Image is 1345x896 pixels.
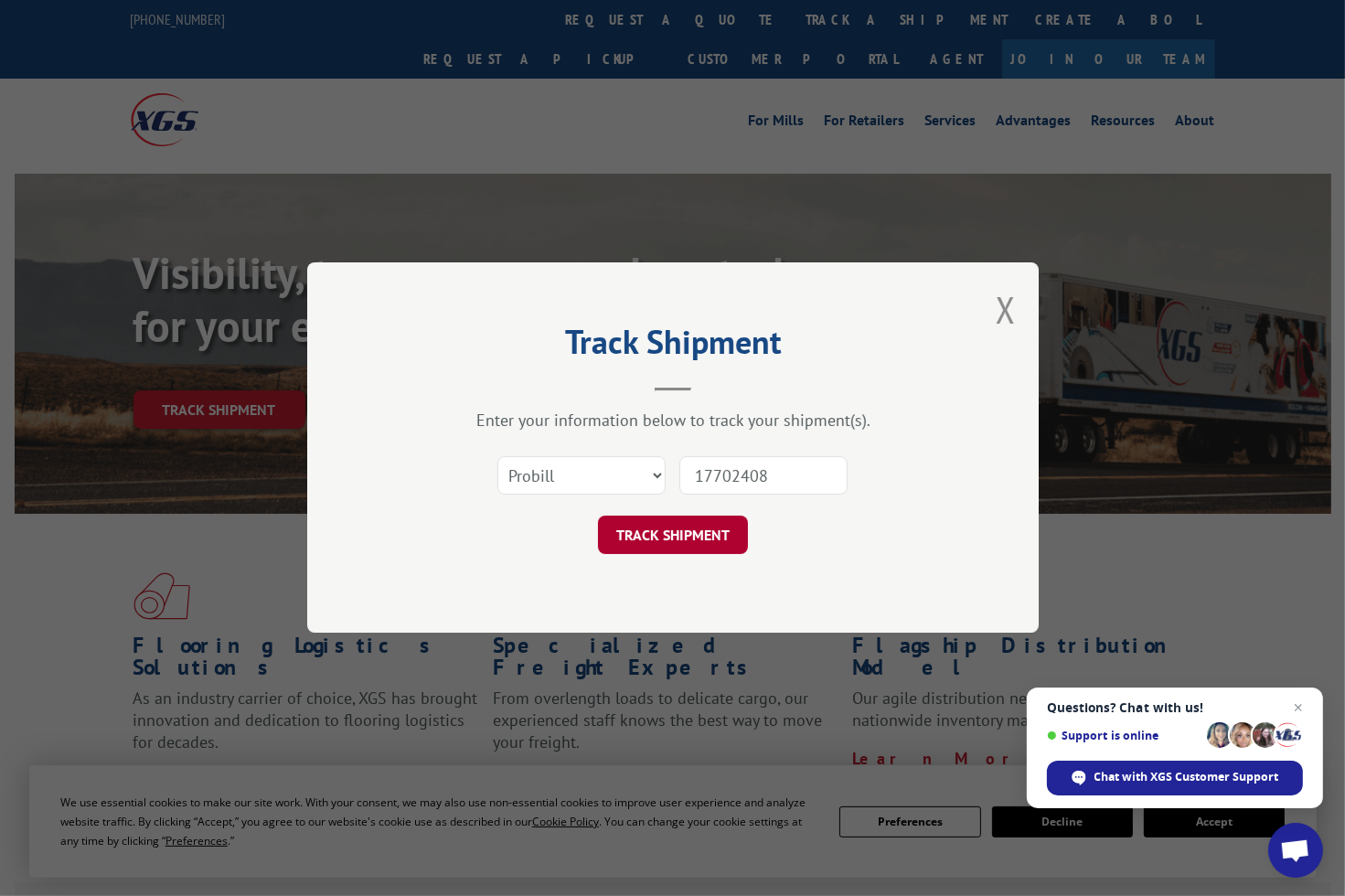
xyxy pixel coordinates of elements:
button: TRACK SHIPMENT [598,517,748,555]
span: Support is online [1047,729,1201,742]
h2: Track Shipment [399,329,947,364]
input: Number(s) [679,457,848,496]
div: Chat with XGS Customer Support [1047,761,1303,795]
span: Chat with XGS Customer Support [1094,769,1279,785]
div: Open chat [1268,823,1323,878]
button: Close modal [996,285,1016,334]
span: Questions? Chat with us! [1047,700,1303,715]
span: Close chat [1287,697,1309,719]
div: Enter your information below to track your shipment(s). [399,411,947,432]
